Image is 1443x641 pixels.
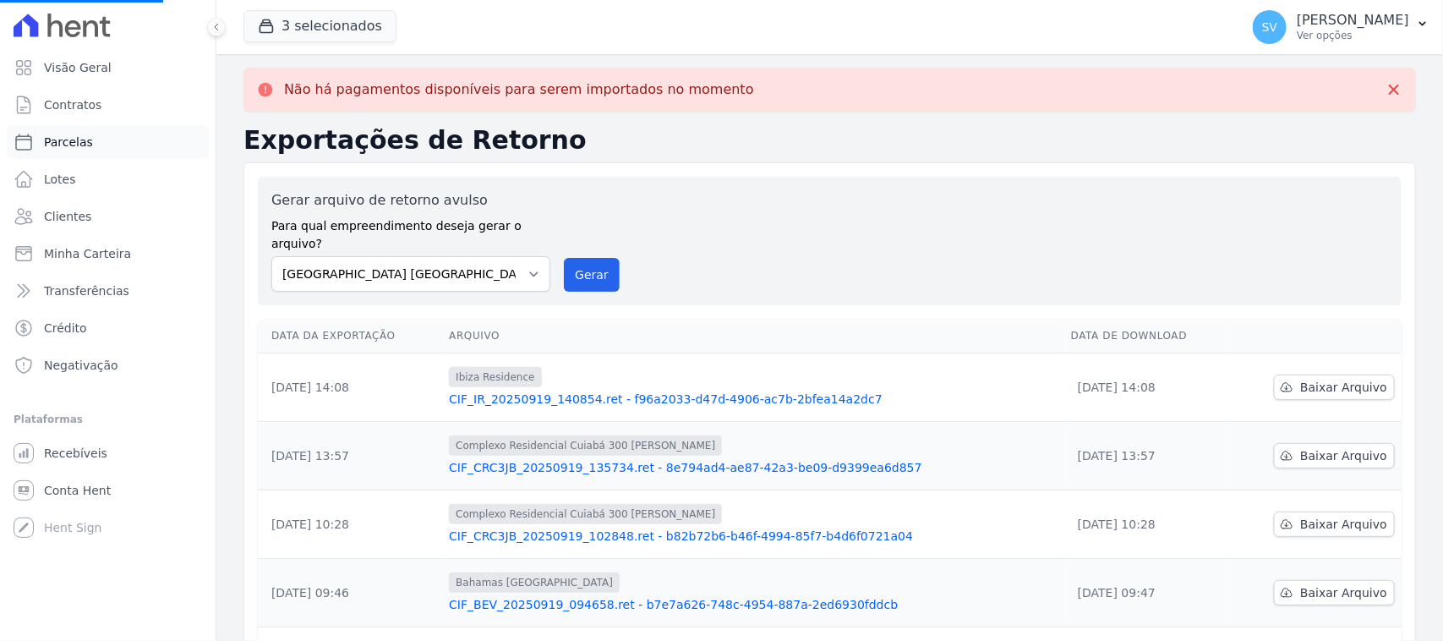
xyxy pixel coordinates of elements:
span: Visão Geral [44,59,112,76]
span: Ibiza Residence [449,367,541,387]
span: Clientes [44,208,91,225]
a: Visão Geral [7,51,209,85]
td: [DATE] 09:46 [258,559,442,627]
button: Gerar [564,258,620,292]
td: [DATE] 14:08 [258,353,442,422]
a: Minha Carteira [7,237,209,271]
a: CIF_BEV_20250919_094658.ret - b7e7a626-748c-4954-887a-2ed6930fddcb [449,596,1058,613]
td: [DATE] 14:08 [1064,353,1230,422]
p: [PERSON_NAME] [1297,12,1409,29]
span: Complexo Residencial Cuiabá 300 [PERSON_NAME] [449,436,722,456]
span: Minha Carteira [44,245,131,262]
span: Lotes [44,171,76,188]
p: Ver opções [1297,29,1409,42]
label: Gerar arquivo de retorno avulso [271,190,550,211]
span: Contratos [44,96,101,113]
button: SV [PERSON_NAME] Ver opções [1239,3,1443,51]
span: Recebíveis [44,445,107,462]
span: Negativação [44,357,118,374]
h2: Exportações de Retorno [243,125,1416,156]
a: CIF_CRC3JB_20250919_102848.ret - b82b72b6-b46f-4994-85f7-b4d6f0721a04 [449,528,1058,545]
span: Crédito [44,320,87,337]
a: Recebíveis [7,436,209,470]
a: Conta Hent [7,474,209,507]
td: [DATE] 10:28 [1064,490,1230,559]
a: Transferências [7,274,209,308]
span: Baixar Arquivo [1300,516,1387,533]
a: Baixar Arquivo [1274,580,1395,605]
a: Baixar Arquivo [1274,512,1395,537]
a: CIF_IR_20250919_140854.ret - f96a2033-d47d-4906-ac7b-2bfea14a2dc7 [449,391,1058,408]
a: Contratos [7,88,209,122]
div: Plataformas [14,409,202,430]
span: Transferências [44,282,129,299]
label: Para qual empreendimento deseja gerar o arquivo? [271,211,550,253]
a: Negativação [7,348,209,382]
p: Não há pagamentos disponíveis para serem importados no momento [284,81,754,98]
th: Arquivo [442,319,1064,353]
td: [DATE] 10:28 [258,490,442,559]
span: Baixar Arquivo [1300,379,1387,396]
td: [DATE] 13:57 [1064,422,1230,490]
span: Parcelas [44,134,93,151]
td: [DATE] 09:47 [1064,559,1230,627]
a: Clientes [7,200,209,233]
span: SV [1262,21,1277,33]
a: Crédito [7,311,209,345]
td: [DATE] 13:57 [258,422,442,490]
th: Data da Exportação [258,319,442,353]
a: Baixar Arquivo [1274,375,1395,400]
span: Bahamas [GEOGRAPHIC_DATA] [449,573,620,593]
a: Parcelas [7,125,209,159]
th: Data de Download [1064,319,1230,353]
a: CIF_CRC3JB_20250919_135734.ret - 8e794ad4-ae87-42a3-be09-d9399ea6d857 [449,459,1058,476]
button: 3 selecionados [243,10,396,42]
a: Baixar Arquivo [1274,443,1395,468]
span: Complexo Residencial Cuiabá 300 [PERSON_NAME] [449,504,722,524]
a: Lotes [7,162,209,196]
span: Conta Hent [44,482,111,499]
span: Baixar Arquivo [1300,447,1387,464]
span: Baixar Arquivo [1300,584,1387,601]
